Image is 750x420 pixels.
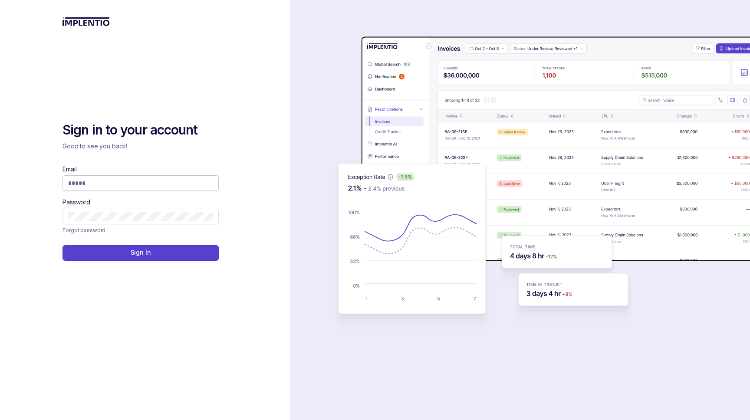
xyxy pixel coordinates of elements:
[62,245,219,261] button: Sign In
[206,399,544,420] iframe: Netlify Drawer
[62,165,76,174] label: Email
[62,142,219,151] p: Good to see you back!
[62,198,90,207] label: Password
[62,121,219,139] h2: Sign in to your account
[131,248,151,257] p: Sign In
[62,226,105,235] a: Link Forgot password
[62,17,110,26] img: logo
[62,226,105,235] p: Forgot password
